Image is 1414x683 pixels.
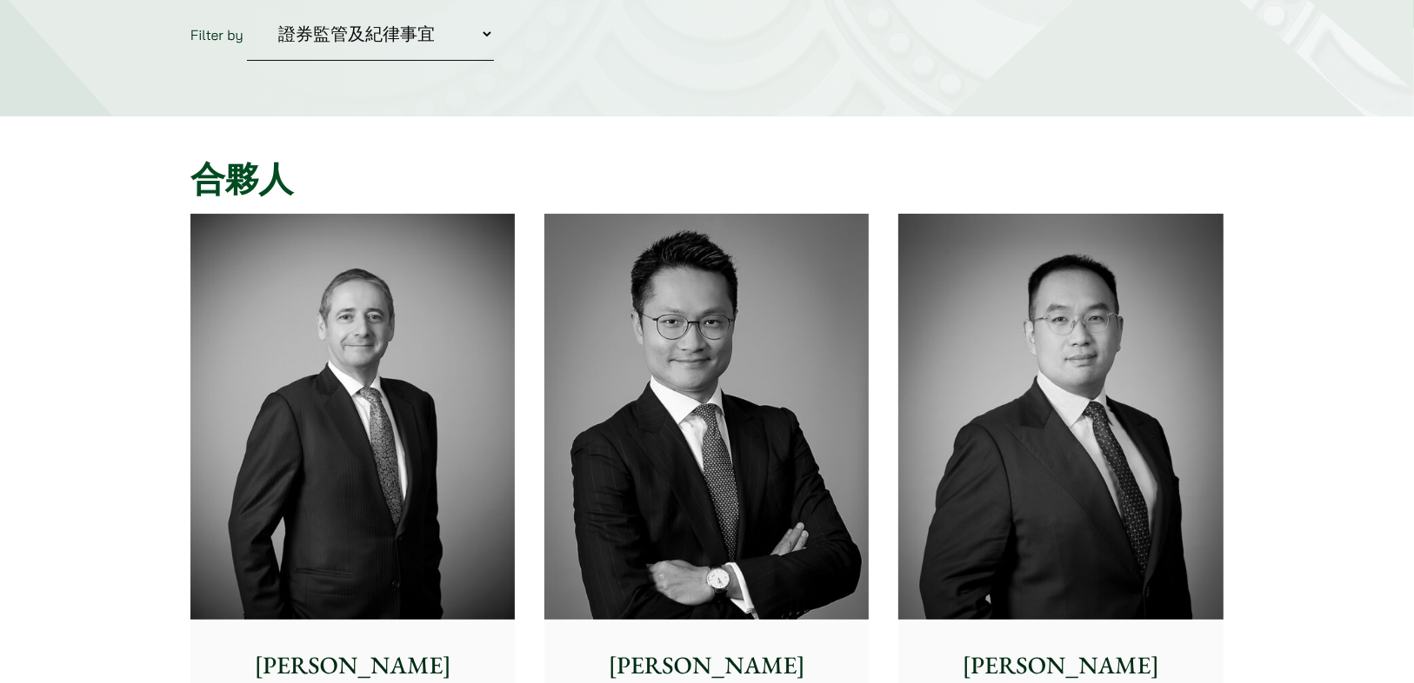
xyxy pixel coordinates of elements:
label: Filter by [190,26,243,43]
h2: 合夥人 [190,158,1224,200]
